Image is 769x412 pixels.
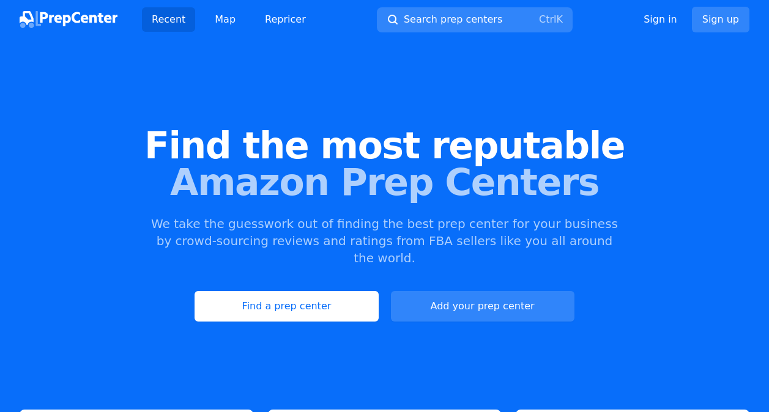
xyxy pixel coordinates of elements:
[692,7,749,32] a: Sign up
[255,7,316,32] a: Repricer
[20,11,117,28] img: PrepCenter
[377,7,573,32] button: Search prep centersCtrlK
[142,7,195,32] a: Recent
[20,127,749,164] span: Find the most reputable
[391,291,574,322] a: Add your prep center
[556,13,563,25] kbd: K
[195,291,378,322] a: Find a prep center
[150,215,620,267] p: We take the guesswork out of finding the best prep center for your business by crowd-sourcing rev...
[205,7,245,32] a: Map
[20,164,749,200] span: Amazon Prep Centers
[539,13,556,25] kbd: Ctrl
[404,12,502,27] span: Search prep centers
[644,12,677,27] a: Sign in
